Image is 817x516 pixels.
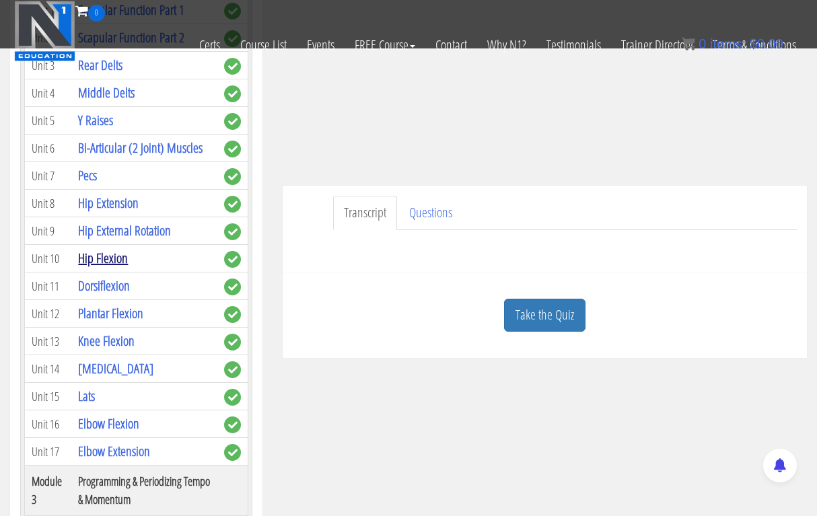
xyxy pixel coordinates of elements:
a: Course List [230,22,297,69]
span: complete [224,444,241,461]
span: $ [750,36,757,51]
a: Trainer Directory [611,22,703,69]
a: Contact [425,22,477,69]
span: complete [224,361,241,378]
td: Unit 16 [25,410,72,438]
span: items: [710,36,746,51]
td: Unit 8 [25,190,72,217]
a: 0 items: $0.00 [682,36,783,51]
span: complete [224,113,241,130]
td: Unit 7 [25,162,72,190]
a: Certs [189,22,230,69]
a: Hip Flexion [78,249,128,267]
span: complete [224,85,241,102]
td: Unit 17 [25,438,72,466]
td: Unit 15 [25,383,72,410]
a: Knee Flexion [78,332,135,350]
img: icon11.png [682,37,695,50]
td: Unit 12 [25,300,72,328]
a: [MEDICAL_DATA] [78,359,153,377]
span: complete [224,251,241,268]
a: Dorsiflexion [78,277,130,295]
span: complete [224,389,241,406]
td: Unit 11 [25,272,72,300]
span: complete [224,416,241,433]
span: complete [224,334,241,351]
a: Events [297,22,345,69]
th: Programming & Periodizing Tempo & Momentum [71,466,217,516]
img: n1-education [14,1,75,61]
td: Unit 9 [25,217,72,245]
td: Unit 5 [25,107,72,135]
a: FREE Course [345,22,425,69]
td: Unit 10 [25,245,72,272]
a: Why N1? [477,22,536,69]
a: Testimonials [536,22,611,69]
a: Questions [398,196,463,230]
a: Terms & Conditions [703,22,806,69]
a: Hip External Rotation [78,221,171,239]
a: Middle Delts [78,83,135,102]
a: 0 [75,1,105,20]
td: Unit 4 [25,79,72,107]
td: Unit 13 [25,328,72,355]
a: Lats [78,387,95,405]
span: complete [224,168,241,185]
span: 0 [88,5,105,22]
a: Y Raises [78,111,113,129]
td: Unit 14 [25,355,72,383]
span: complete [224,223,241,240]
a: Hip Extension [78,194,139,212]
a: Transcript [333,196,397,230]
a: Pecs [78,166,97,184]
a: Plantar Flexion [78,304,143,322]
td: Unit 6 [25,135,72,162]
a: Elbow Extension [78,442,150,460]
span: 0 [699,36,706,51]
span: complete [224,141,241,157]
span: complete [224,196,241,213]
bdi: 0.00 [750,36,783,51]
a: Bi-Articular (2 Joint) Muscles [78,139,203,157]
a: Elbow Flexion [78,414,139,433]
span: complete [224,306,241,323]
th: Module 3 [25,466,72,516]
a: Take the Quiz [504,299,585,332]
span: complete [224,279,241,295]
